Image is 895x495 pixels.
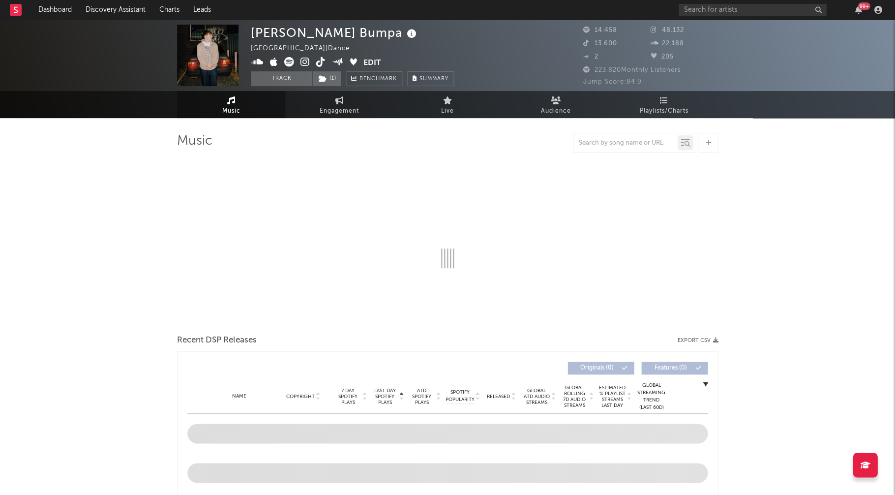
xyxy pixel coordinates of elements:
div: [GEOGRAPHIC_DATA] | Dance [251,43,361,55]
span: Last Day Spotify Plays [372,388,398,405]
button: Originals(0) [567,362,634,374]
span: Jump Score: 84.9 [583,79,641,85]
span: 22.188 [651,40,684,47]
span: Estimated % Playlist Streams Last Day [598,385,626,408]
span: Features ( 0 ) [648,365,693,371]
span: 2 [583,54,598,60]
span: Recent DSP Releases [177,335,257,346]
span: Global ATD Audio Streams [523,388,550,405]
div: Name [207,393,271,400]
button: Summary [407,71,454,86]
input: Search by song name or URL [573,139,677,147]
button: Edit [363,57,381,69]
a: Audience [502,91,610,118]
span: Originals ( 0 ) [574,365,619,371]
span: 7 Day Spotify Plays [335,388,361,405]
span: Engagement [320,105,359,117]
span: 48.132 [651,27,684,33]
button: Track [251,71,312,86]
div: Global Streaming Trend (Last 60D) [636,382,666,411]
span: Benchmark [359,73,397,85]
span: Released [487,394,510,400]
span: ( 1 ) [312,71,341,86]
span: Audience [541,105,571,117]
span: Global Rolling 7D Audio Streams [561,385,588,408]
button: (1) [313,71,341,86]
span: Copyright [286,394,314,400]
span: 13.600 [583,40,617,47]
span: 14.458 [583,27,617,33]
a: Playlists/Charts [610,91,718,118]
div: 99 + [858,2,870,10]
a: Engagement [285,91,393,118]
button: Features(0) [641,362,708,374]
span: ATD Spotify Plays [409,388,435,405]
span: Music [222,105,240,117]
span: Playlists/Charts [640,105,688,117]
a: Live [393,91,502,118]
span: 223.820 Monthly Listeners [583,67,681,73]
span: 205 [651,54,674,60]
span: Live [441,105,454,117]
button: Export CSV [677,338,718,343]
span: Spotify Popularity [446,389,475,403]
button: 99+ [855,6,862,14]
a: Benchmark [346,71,402,86]
span: Summary [419,76,448,82]
div: [PERSON_NAME] Bumpa [251,25,419,41]
a: Music [177,91,285,118]
input: Search for artists [679,4,826,16]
